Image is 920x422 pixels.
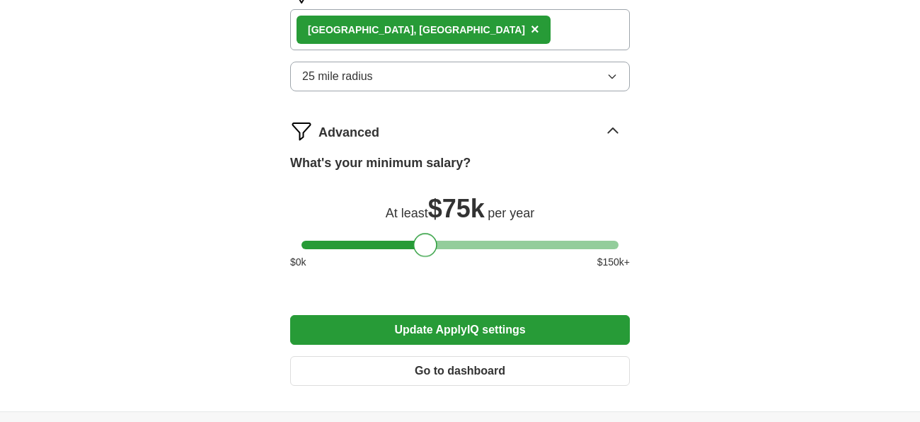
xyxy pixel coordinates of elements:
[290,356,630,386] button: Go to dashboard
[531,19,539,40] button: ×
[290,255,306,270] span: $ 0 k
[488,206,534,220] span: per year
[290,120,313,142] img: filter
[290,315,630,345] button: Update ApplyIQ settings
[308,23,525,38] div: [GEOGRAPHIC_DATA], [GEOGRAPHIC_DATA]
[597,255,630,270] span: $ 150 k+
[428,194,485,223] span: $ 75k
[531,21,539,37] span: ×
[290,62,630,91] button: 25 mile radius
[386,206,428,220] span: At least
[290,154,471,173] label: What's your minimum salary?
[318,123,379,142] span: Advanced
[302,68,373,85] span: 25 mile radius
